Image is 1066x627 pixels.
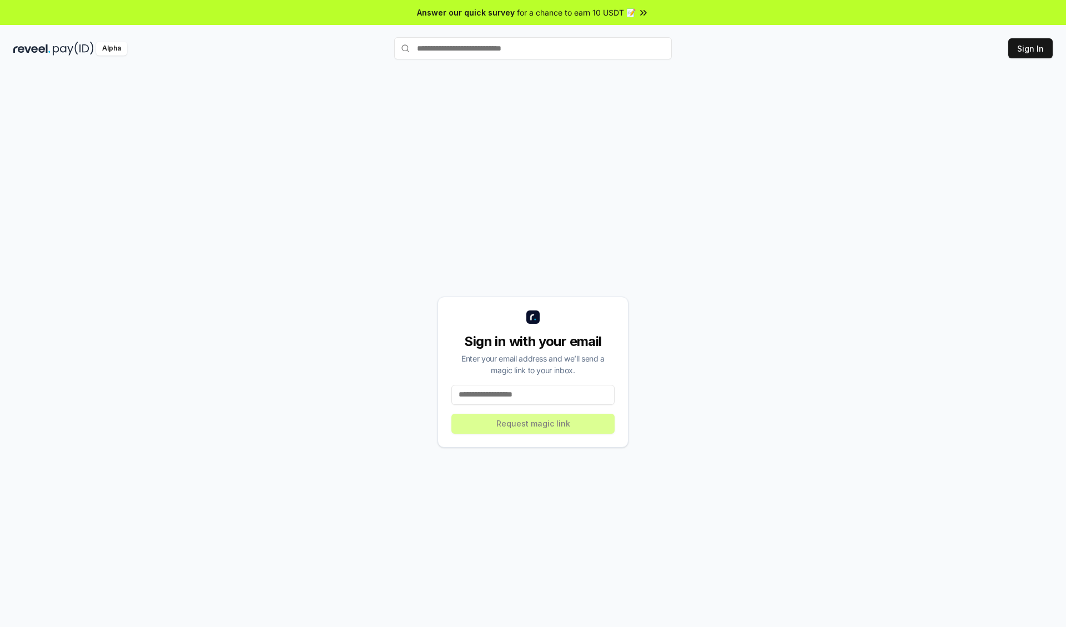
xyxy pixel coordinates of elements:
img: reveel_dark [13,42,51,56]
div: Enter your email address and we’ll send a magic link to your inbox. [451,353,615,376]
img: pay_id [53,42,94,56]
span: for a chance to earn 10 USDT 📝 [517,7,636,18]
div: Alpha [96,42,127,56]
span: Answer our quick survey [417,7,515,18]
img: logo_small [526,310,540,324]
button: Sign In [1008,38,1053,58]
div: Sign in with your email [451,333,615,350]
